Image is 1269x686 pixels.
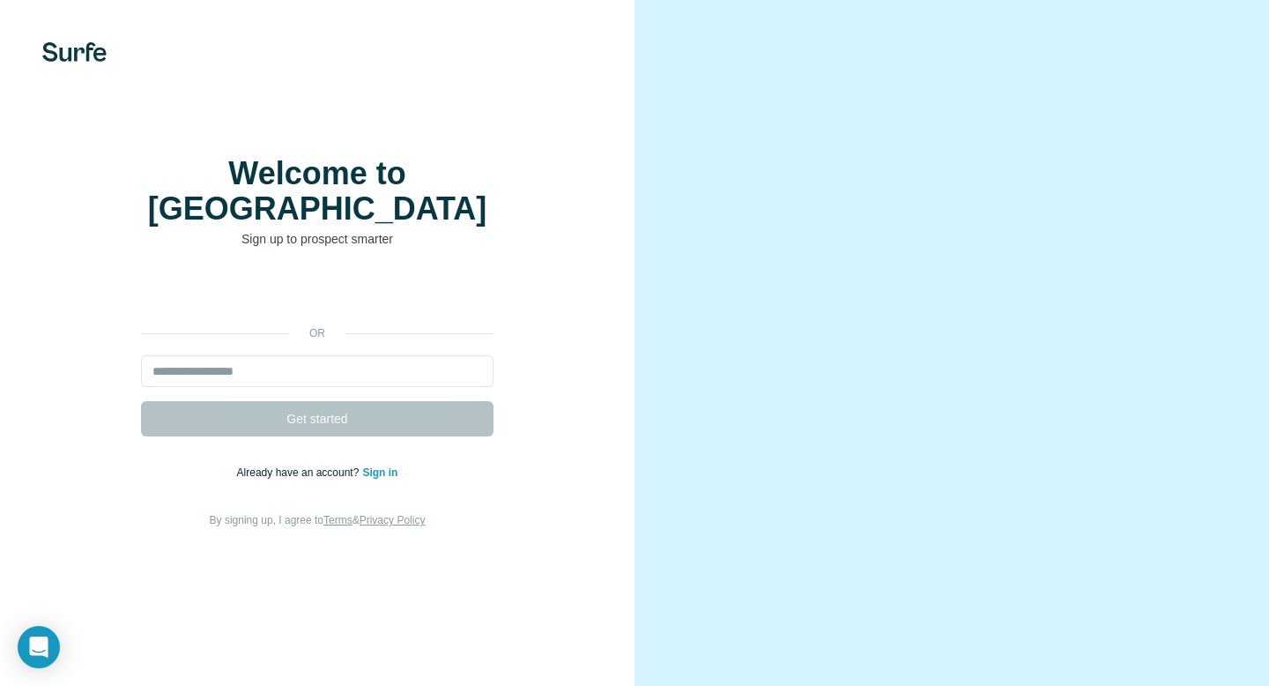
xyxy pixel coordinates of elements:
[141,230,493,248] p: Sign up to prospect smarter
[210,514,426,526] span: By signing up, I agree to &
[42,42,107,62] img: Surfe's logo
[141,156,493,227] h1: Welcome to [GEOGRAPHIC_DATA]
[362,466,397,479] a: Sign in
[18,626,60,668] div: Open Intercom Messenger
[289,325,345,341] p: or
[323,514,352,526] a: Terms
[237,466,363,479] span: Already have an account?
[360,514,426,526] a: Privacy Policy
[132,274,502,313] iframe: Botón de Acceder con Google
